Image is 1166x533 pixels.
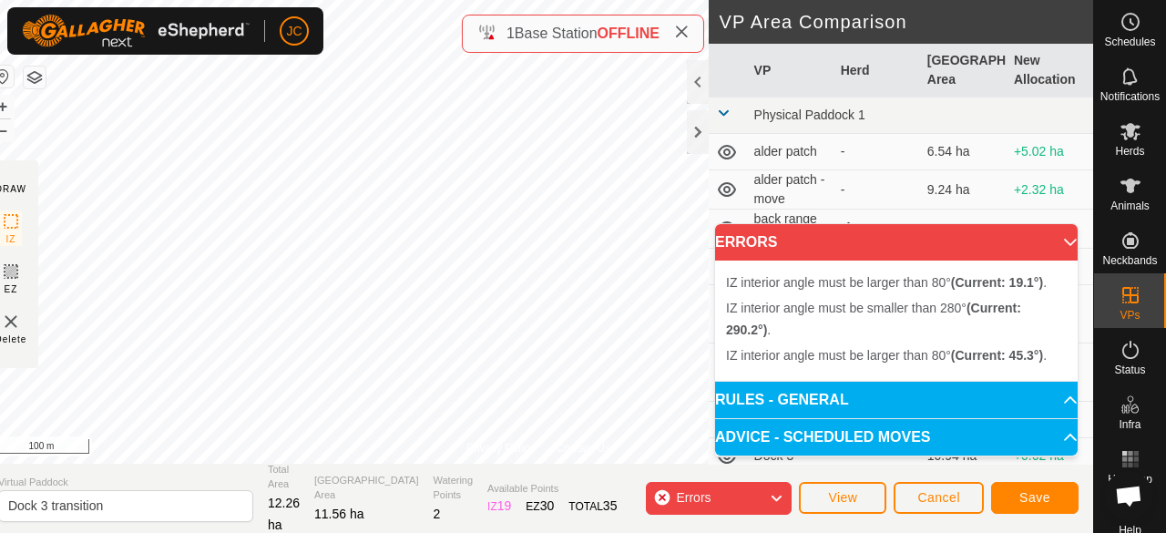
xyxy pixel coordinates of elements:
span: Save [1019,490,1050,505]
div: 5 Herds [841,220,913,239]
span: Status [1114,364,1145,375]
button: Save [991,482,1079,514]
button: Cancel [894,482,984,514]
div: IZ [487,497,511,516]
th: Herd [834,44,920,97]
span: JC [286,22,302,41]
th: VP [747,44,834,97]
h2: VP Area Comparison [720,11,1093,33]
span: RULES - GENERAL [715,393,849,407]
span: 30 [540,498,555,513]
span: EZ [5,282,18,296]
p-accordion-header: ADVICE - SCHEDULED MOVES [715,419,1078,456]
td: 4.4 ha [920,210,1007,249]
span: Watering Points [434,473,474,503]
div: - [841,142,913,161]
span: Available Points [487,481,617,497]
p-accordion-header: ERRORS [715,224,1078,261]
a: Privacy Policy [466,440,535,456]
th: [GEOGRAPHIC_DATA] Area [920,44,1007,97]
span: Infra [1119,419,1140,430]
div: - [841,180,913,200]
span: 35 [603,498,618,513]
span: View [828,490,857,505]
div: Open chat [1104,471,1153,520]
a: Contact Us [557,440,610,456]
span: Physical Paddock 1 [754,108,865,122]
button: Map Layers [24,67,46,88]
span: 1 [506,26,515,41]
td: +7.16 ha [1007,210,1093,249]
button: View [799,482,886,514]
div: TOTAL [568,497,617,516]
span: Herds [1115,146,1144,157]
img: Gallagher Logo [22,15,250,47]
b: (Current: 19.1°) [951,275,1043,290]
span: 19 [497,498,512,513]
div: EZ [526,497,554,516]
th: New Allocation [1007,44,1093,97]
span: Notifications [1100,91,1160,102]
span: Total Area [268,462,300,492]
p-accordion-content: ERRORS [715,261,1078,381]
b: (Current: 45.3°) [951,348,1043,363]
span: Schedules [1104,36,1155,47]
td: alder patch [747,134,834,170]
span: IZ [5,232,15,246]
td: back range transition [747,210,834,249]
span: 2 [434,507,441,521]
span: Cancel [917,490,960,505]
span: IZ interior angle must be larger than 80° . [726,348,1047,363]
span: Animals [1110,200,1150,211]
span: OFFLINE [598,26,660,41]
td: +2.32 ha [1007,170,1093,210]
span: ADVICE - SCHEDULED MOVES [715,430,930,445]
span: ERRORS [715,235,777,250]
td: +5.02 ha [1007,134,1093,170]
span: Errors [676,490,711,505]
td: alder patch - move [747,170,834,210]
span: Heatmap [1108,474,1152,485]
td: 6.54 ha [920,134,1007,170]
p-accordion-header: RULES - GENERAL [715,382,1078,418]
span: VPs [1120,310,1140,321]
td: 9.24 ha [920,170,1007,210]
span: 12.26 ha [268,496,300,532]
span: 11.56 ha [314,507,364,521]
span: IZ interior angle must be larger than 80° . [726,275,1047,290]
span: Neckbands [1102,255,1157,266]
span: Base Station [515,26,598,41]
span: [GEOGRAPHIC_DATA] Area [314,473,419,503]
span: IZ interior angle must be smaller than 280° . [726,301,1021,337]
